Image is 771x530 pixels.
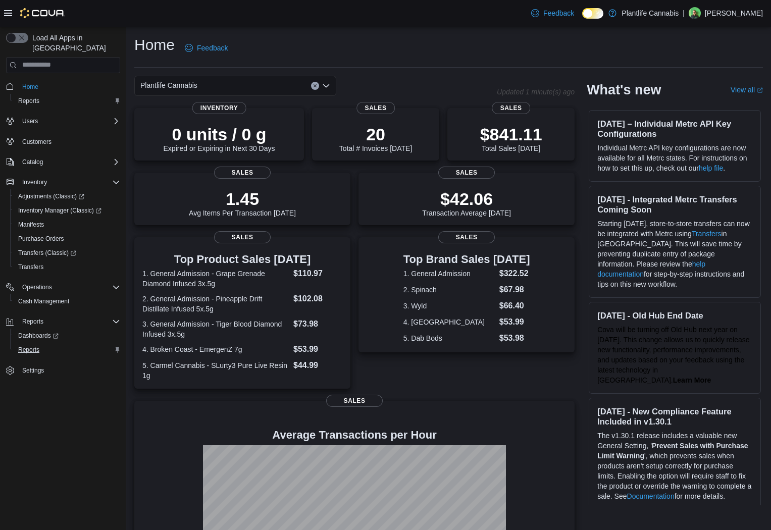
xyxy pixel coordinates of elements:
button: Cash Management [10,294,124,308]
span: Sales [214,167,271,179]
button: Home [2,79,124,94]
span: Inventory [18,176,120,188]
span: Cash Management [14,295,120,307]
span: Dashboards [18,332,59,340]
strong: Prevent Sales with Purchase Limit Warning [597,442,748,460]
span: Reports [14,95,120,107]
a: Adjustments (Classic) [10,189,124,203]
a: Customers [18,136,56,148]
p: Individual Metrc API key configurations are now available for all Metrc states. For instructions ... [597,143,752,173]
span: Sales [438,231,495,243]
p: | [683,7,685,19]
a: Reports [14,344,43,356]
dd: $102.08 [293,293,342,305]
span: Feedback [543,8,574,18]
button: Settings [2,363,124,378]
a: Transfers (Classic) [10,246,124,260]
span: Purchase Orders [14,233,120,245]
dd: $66.40 [499,300,530,312]
h4: Average Transactions per Hour [142,429,567,441]
div: Avg Items Per Transaction [DATE] [189,189,296,217]
a: help documentation [597,260,705,278]
dt: 1. General Admission - Grape Grenade Diamond Infused 3x.5g [142,269,289,289]
button: Operations [18,281,56,293]
span: Inventory [192,102,246,114]
p: Updated 1 minute(s) ago [497,88,575,96]
h2: What's new [587,82,661,98]
span: Operations [18,281,120,293]
button: Reports [2,314,124,329]
h3: [DATE] - Old Hub End Date [597,310,752,321]
span: Sales [326,395,383,407]
dt: 4. Broken Coast - EmergenZ 7g [142,344,289,354]
a: Transfers [14,261,47,273]
span: Transfers [14,261,120,273]
dd: $53.98 [499,332,530,344]
span: Cova will be turning off Old Hub next year on [DATE]. This change allows us to quickly release ne... [597,326,749,384]
dt: 3. General Admission - Tiger Blood Diamond Infused 3x.5g [142,319,289,339]
p: The v1.30.1 release includes a valuable new General Setting, ' ', which prevents sales when produ... [597,431,752,501]
span: Sales [492,102,530,114]
button: Clear input [311,82,319,90]
button: Open list of options [322,82,330,90]
div: Transaction Average [DATE] [422,189,511,217]
h3: [DATE] - Integrated Metrc Transfers Coming Soon [597,194,752,215]
dt: 2. Spinach [403,285,495,295]
div: Expired or Expiring in Next 30 Days [164,124,275,152]
span: Adjustments (Classic) [18,192,84,200]
span: Transfers (Classic) [18,249,76,257]
dd: $73.98 [293,318,342,330]
a: Transfers (Classic) [14,247,80,259]
strong: Learn More [673,376,711,384]
span: Sales [438,167,495,179]
a: Purchase Orders [14,233,68,245]
a: Inventory Manager (Classic) [14,204,106,217]
span: Home [18,80,120,93]
span: Cash Management [18,297,69,305]
p: 20 [339,124,412,144]
dt: 1. General Admission [403,269,495,279]
div: Total # Invoices [DATE] [339,124,412,152]
p: $841.11 [480,124,542,144]
a: Settings [18,364,48,377]
dt: 5. Carmel Cannabis - SLurty3 Pure Live Resin 1g [142,360,289,381]
span: Reports [14,344,120,356]
a: Reports [14,95,43,107]
span: Settings [22,366,44,375]
span: Inventory Manager (Classic) [14,204,120,217]
dd: $67.98 [499,284,530,296]
span: Customers [18,135,120,148]
dt: 5. Dab Bods [403,333,495,343]
dt: 3. Wyld [403,301,495,311]
h3: Top Brand Sales [DATE] [403,253,530,266]
dd: $53.99 [499,316,530,328]
span: Inventory [22,178,47,186]
span: Reports [22,317,43,326]
h3: [DATE] – Individual Metrc API Key Configurations [597,119,752,139]
button: Purchase Orders [10,232,124,246]
span: Reports [18,315,120,328]
span: Reports [18,346,39,354]
span: Catalog [22,158,43,166]
a: Adjustments (Classic) [14,190,88,202]
span: Users [18,115,120,127]
a: Dashboards [10,329,124,343]
h3: Top Product Sales [DATE] [142,253,342,266]
span: Customers [22,138,52,146]
a: Transfers [692,230,722,238]
img: Cova [20,8,65,18]
input: Dark Mode [582,8,603,19]
a: Feedback [181,38,232,58]
h1: Home [134,35,175,55]
a: Cash Management [14,295,73,307]
a: View allExternal link [731,86,763,94]
span: Reports [18,97,39,105]
div: Nate Kinisky [689,7,701,19]
span: Catalog [18,156,120,168]
h3: [DATE] - New Compliance Feature Included in v1.30.1 [597,406,752,427]
a: Manifests [14,219,48,231]
a: help file [699,164,723,172]
span: Load All Apps in [GEOGRAPHIC_DATA] [28,33,120,53]
span: Plantlife Cannabis [140,79,197,91]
